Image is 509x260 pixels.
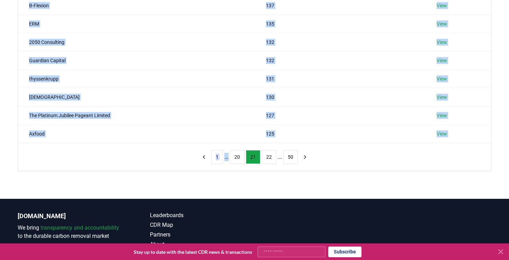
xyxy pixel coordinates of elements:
[262,150,276,164] button: 22
[255,124,426,143] td: 125
[18,69,255,88] td: thyssenkrupp
[437,57,447,64] a: View
[224,153,229,161] li: ...
[150,221,254,229] a: CDR Map
[18,33,255,51] td: 2050 Consulting
[211,150,223,164] button: 1
[150,211,254,220] a: Leaderboards
[41,224,119,231] span: transparency and accountability
[437,20,447,27] a: View
[437,39,447,46] a: View
[437,2,447,9] a: View
[299,150,311,164] button: next page
[255,106,426,124] td: 127
[283,150,298,164] button: 50
[230,150,244,164] button: 20
[18,15,255,33] td: ERM
[255,33,426,51] td: 132
[437,112,447,119] a: View
[437,130,447,137] a: View
[255,51,426,69] td: 132
[18,106,255,124] td: The Platinum Jubilee Pageant Limited
[255,15,426,33] td: 135
[18,211,122,221] p: [DOMAIN_NAME]
[18,51,255,69] td: Guardian Capital
[198,150,210,164] button: previous page
[150,240,254,249] a: About
[150,231,254,239] a: Partners
[255,69,426,88] td: 131
[18,224,122,240] p: We bring to the durable carbon removal market
[437,75,447,82] a: View
[246,150,260,164] button: 21
[18,88,255,106] td: [DEMOGRAPHIC_DATA]
[437,94,447,101] a: View
[278,153,282,161] li: ...
[18,124,255,143] td: Axfood
[255,88,426,106] td: 130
